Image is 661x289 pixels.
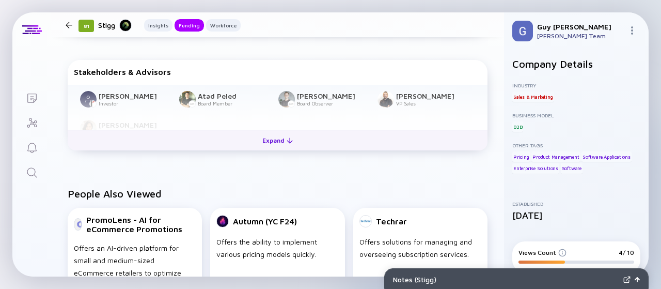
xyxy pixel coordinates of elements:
div: Software [561,163,583,174]
div: Funding [175,20,204,31]
a: Search [12,159,51,184]
div: Guy [PERSON_NAME] [537,22,624,31]
div: Notes ( Stigg ) [393,275,619,284]
div: Other Tags [512,142,640,148]
button: Expand [68,130,487,150]
div: Stakeholders & Advisors [74,67,481,77]
div: Industry [512,82,640,88]
div: B2B [512,121,523,132]
div: Workforce [206,20,241,31]
div: Offers the ability to implement various pricing models quickly. [216,236,338,285]
img: Guy Profile Picture [512,21,533,41]
button: Insights [144,19,172,32]
div: [DATE] [512,210,640,221]
div: Established [512,201,640,207]
div: Autumn (YC F24) [233,217,297,226]
div: Sales & Marketing [512,92,554,102]
div: Product Management [531,151,580,162]
button: Workforce [206,19,241,32]
a: Reminders [12,134,51,159]
div: Insights [144,20,172,31]
div: Expand [256,132,299,148]
div: Software Applications [581,151,632,162]
div: 4/ 10 [619,249,634,256]
img: Expand Notes [623,276,631,283]
div: PromoLens - AI for eCommerce Promotions [86,215,196,234]
button: Funding [175,19,204,32]
a: Investor Map [12,110,51,134]
div: [PERSON_NAME] Team [537,32,624,40]
img: Open Notes [635,277,640,282]
a: Lists [12,85,51,110]
div: Pricing [512,151,530,162]
div: Views Count [518,249,566,256]
div: Techrar [376,217,407,226]
div: Offers solutions for managing and overseeing subscription services. [359,236,481,285]
div: 81 [78,20,94,32]
div: Founders [512,237,640,244]
img: Menu [628,26,636,35]
h2: Company Details [512,58,640,70]
div: Enterprise Solutions [512,163,559,174]
h2: People Also Viewed [68,188,487,200]
div: Business Model [512,112,640,118]
div: Stigg [98,19,132,32]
